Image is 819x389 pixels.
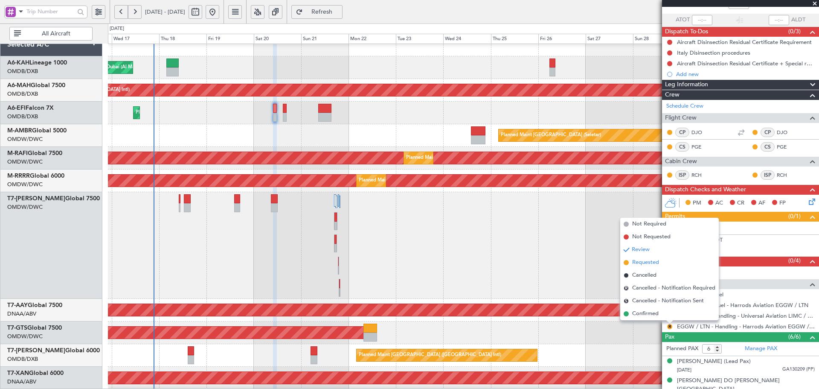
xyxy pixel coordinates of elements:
[9,27,93,41] button: All Aircraft
[7,105,26,111] span: A6-EFI
[7,90,38,98] a: OMDB/DXB
[110,25,124,32] div: [DATE]
[632,310,659,318] span: Confirmed
[632,233,671,241] span: Not Requested
[624,298,629,304] span: S
[7,325,62,331] a: T7-GTSGlobal 7500
[665,157,697,167] span: Cabin Crew
[7,82,31,88] span: A6-MAH
[692,15,712,25] input: --:--
[632,220,666,228] span: Not Required
[538,34,586,44] div: Fri 26
[665,332,674,342] span: Pax
[667,324,672,329] button: R
[715,199,723,208] span: AC
[758,199,765,208] span: AF
[206,34,254,44] div: Fri 19
[665,90,680,100] span: Crew
[677,38,812,46] div: Aircraft Disinsection Residual Certificate Requirement
[7,302,62,308] a: T7-AAYGlobal 7500
[7,196,100,202] a: T7-[PERSON_NAME]Global 7500
[676,70,815,78] div: Add new
[676,16,690,24] span: ATOT
[112,34,159,44] div: Wed 17
[788,27,801,36] span: (0/3)
[7,196,65,202] span: T7-[PERSON_NAME]
[782,366,815,373] span: GA130209 (PP)
[7,348,65,354] span: T7-[PERSON_NAME]
[291,5,343,19] button: Refresh
[7,128,32,134] span: M-AMBR
[7,203,43,211] a: OMDW/DWC
[406,152,490,164] div: Planned Maint Dubai (Al Maktoum Intl)
[665,212,685,222] span: Permits
[693,199,701,208] span: PM
[443,34,491,44] div: Wed 24
[665,185,746,195] span: Dispatch Checks and Weather
[23,31,90,37] span: All Aircraft
[666,345,698,353] label: Planned PAX
[691,129,711,136] a: DJO
[788,332,801,341] span: (6/6)
[7,370,64,376] a: T7-XANGlobal 6000
[677,301,808,309] a: EGGW / LTN - Fuel - Harrods Aviation EGGW / LTN
[254,34,301,44] div: Sat 20
[677,60,815,67] div: Aircraft Disinsection Residual Certificate + Special request
[632,271,656,280] span: Cancelled
[737,199,744,208] span: CR
[788,256,801,265] span: (0/4)
[26,5,75,18] input: Trip Number
[305,9,340,15] span: Refresh
[691,143,711,151] a: PGE
[136,106,270,119] div: Planned Maint [GEOGRAPHIC_DATA] ([GEOGRAPHIC_DATA])
[632,284,715,292] span: Cancelled - Notification Required
[7,173,30,179] span: M-RRRR
[677,323,815,330] a: EGGW / LTN - Handling - Harrods Aviation EGGW / LTN
[586,34,633,44] div: Sat 27
[7,325,27,331] span: T7-GTS
[7,333,43,340] a: OMDW/DWC
[7,302,28,308] span: T7-AAY
[7,378,36,386] a: DNAA/ABV
[7,355,38,363] a: OMDB/DXB
[675,170,689,180] div: ISP
[7,60,29,66] span: A6-KAH
[777,129,796,136] a: DJO
[159,34,206,44] div: Thu 18
[745,345,777,353] a: Manage PAX
[7,67,38,75] a: OMDB/DXB
[7,181,43,188] a: OMDW/DWC
[7,310,36,318] a: DNAA/ABV
[791,16,805,24] span: ALDT
[761,170,775,180] div: ISP
[777,143,796,151] a: PGE
[7,105,54,111] a: A6-EFIFalcon 7X
[633,34,680,44] div: Sun 28
[788,212,801,221] span: (0/1)
[632,297,704,305] span: Cancelled - Notification Sent
[777,171,796,179] a: RCH
[7,158,43,166] a: OMDW/DWC
[7,348,100,354] a: T7-[PERSON_NAME]Global 6000
[677,312,815,319] a: LIMC / MXP - Handling - Universal Aviation LIMC / MXP
[761,128,775,137] div: CP
[675,142,689,152] div: CS
[7,150,28,156] span: M-RAFI
[7,370,29,376] span: T7-XAN
[624,286,629,291] span: R
[761,142,775,152] div: CS
[677,49,750,56] div: Italy Disinsection procedures
[677,357,751,366] div: [PERSON_NAME] (Lead Pax)
[7,135,43,143] a: OMDW/DWC
[691,171,711,179] a: RCH
[779,199,786,208] span: FP
[665,27,708,37] span: Dispatch To-Dos
[7,150,62,156] a: M-RAFIGlobal 7500
[675,128,689,137] div: CP
[491,34,538,44] div: Thu 25
[396,34,443,44] div: Tue 23
[632,258,659,267] span: Requested
[666,102,703,111] a: Schedule Crew
[676,247,815,254] div: Add new
[7,60,67,66] a: A6-KAHLineage 1000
